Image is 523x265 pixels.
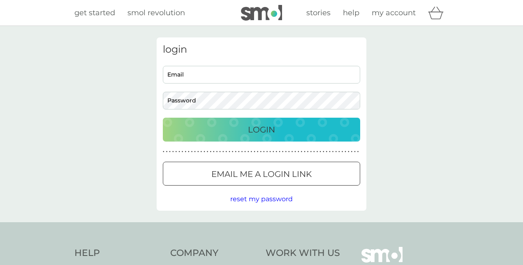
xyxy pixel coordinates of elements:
[230,195,293,203] span: reset my password
[172,150,174,154] p: ●
[194,150,196,154] p: ●
[178,150,180,154] p: ●
[182,150,183,154] p: ●
[342,150,343,154] p: ●
[163,44,360,56] h3: login
[257,150,259,154] p: ●
[354,150,356,154] p: ●
[343,7,359,19] a: help
[273,150,274,154] p: ●
[219,150,221,154] p: ●
[279,150,280,154] p: ●
[74,8,115,17] span: get started
[294,150,296,154] p: ●
[248,123,275,136] p: Login
[222,150,224,154] p: ●
[241,5,282,21] img: smol
[345,150,346,154] p: ●
[329,150,331,154] p: ●
[304,150,305,154] p: ●
[238,150,240,154] p: ●
[241,150,243,154] p: ●
[306,8,331,17] span: stories
[338,150,340,154] p: ●
[210,150,211,154] p: ●
[348,150,349,154] p: ●
[372,7,416,19] a: my account
[288,150,290,154] p: ●
[127,7,185,19] a: smol revolution
[197,150,199,154] p: ●
[307,150,309,154] p: ●
[335,150,337,154] p: ●
[204,150,205,154] p: ●
[260,150,261,154] p: ●
[317,150,318,154] p: ●
[230,194,293,205] button: reset my password
[235,150,236,154] p: ●
[232,150,234,154] p: ●
[292,150,293,154] p: ●
[216,150,218,154] p: ●
[201,150,202,154] p: ●
[323,150,324,154] p: ●
[74,247,162,260] h4: Help
[74,7,115,19] a: get started
[326,150,328,154] p: ●
[298,150,299,154] p: ●
[163,162,360,186] button: Email me a login link
[176,150,177,154] p: ●
[266,150,268,154] p: ●
[301,150,303,154] p: ●
[306,7,331,19] a: stories
[226,150,227,154] p: ●
[285,150,287,154] p: ●
[269,150,271,154] p: ●
[251,150,252,154] p: ●
[254,150,255,154] p: ●
[319,150,321,154] p: ●
[343,8,359,17] span: help
[191,150,193,154] p: ●
[351,150,353,154] p: ●
[229,150,230,154] p: ●
[248,150,249,154] p: ●
[185,150,186,154] p: ●
[244,150,246,154] p: ●
[332,150,334,154] p: ●
[166,150,168,154] p: ●
[188,150,190,154] p: ●
[211,167,312,181] p: Email me a login link
[207,150,208,154] p: ●
[163,150,164,154] p: ●
[263,150,265,154] p: ●
[213,150,215,154] p: ●
[276,150,278,154] p: ●
[357,150,359,154] p: ●
[170,247,258,260] h4: Company
[282,150,284,154] p: ●
[313,150,315,154] p: ●
[310,150,312,154] p: ●
[169,150,171,154] p: ●
[266,247,340,260] h4: Work With Us
[127,8,185,17] span: smol revolution
[372,8,416,17] span: my account
[163,118,360,142] button: Login
[428,5,449,21] div: basket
